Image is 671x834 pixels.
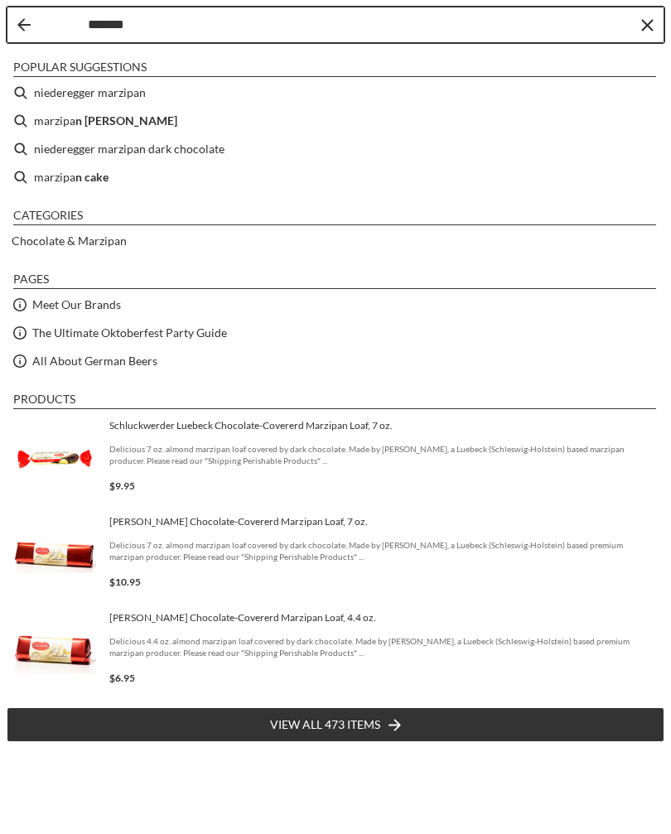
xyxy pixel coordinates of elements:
[17,18,31,31] button: Back
[109,576,141,588] span: $10.95
[7,107,664,135] li: marzipan niederegger
[7,227,664,255] li: Chocolate & Marzipan
[7,163,664,191] li: marzipan cake
[109,515,658,528] span: [PERSON_NAME] Chocolate-Covererd Marzipan Loaf, 7 oz.
[7,79,664,107] li: niederegger marzipan
[12,231,127,250] a: Chocolate & Marzipan
[639,17,655,33] button: Clear
[13,392,656,409] li: Products
[13,610,658,692] a: Carstens Marzipan Bar 4.4 oz[PERSON_NAME] Chocolate-Covererd Marzipan Loaf, 4.4 oz.Delicious 4.4 ...
[109,419,658,432] span: Schluckwerder Luebeck Chocolate-Covererd Marzipan Loaf, 7 oz.
[13,60,656,77] li: Popular suggestions
[75,111,177,130] b: n [PERSON_NAME]
[7,507,664,603] li: Carstens Luebeck Chocolate-Covererd Marzipan Loaf, 7 oz.
[109,480,135,492] span: $9.95
[109,443,658,466] span: Delicious 7 oz. almond marzipan loaf covered by dark chocolate. Made by [PERSON_NAME], a Luebeck ...
[7,347,664,375] li: All About German Beers
[7,319,664,347] li: The Ultimate Oktoberfest Party Guide
[13,513,96,596] img: Carstens Marzipan Bar 7 oz
[7,603,664,699] li: Carstens Luebeck Chocolate-Covererd Marzipan Loaf, 4.4 oz.
[13,208,656,225] li: Categories
[32,323,227,342] a: The Ultimate Oktoberfest Party Guide
[7,707,664,742] li: View all 473 items
[13,610,96,692] img: Carstens Marzipan Bar 4.4 oz
[13,417,658,500] a: Schluckwerder 7 oz. chocolate marzipan loafSchluckwerder Luebeck Chocolate-Covererd Marzipan Loaf...
[75,167,109,186] b: n cake
[32,351,157,370] a: All About German Beers
[109,672,135,684] span: $6.95
[270,716,380,734] span: View all 473 items
[7,135,664,163] li: niederegger marzipan dark chocolate
[32,295,121,314] a: Meet Our Brands
[13,513,658,596] a: Carstens Marzipan Bar 7 oz[PERSON_NAME] Chocolate-Covererd Marzipan Loaf, 7 oz.Delicious 7 oz. al...
[7,291,664,319] li: Meet Our Brands
[13,417,96,500] img: Schluckwerder 7 oz. chocolate marzipan loaf
[109,635,658,658] span: Delicious 4.4 oz. almond marzipan loaf covered by dark chocolate. Made by [PERSON_NAME], a Luebec...
[109,539,658,562] span: Delicious 7 oz. almond marzipan loaf covered by dark chocolate. Made by [PERSON_NAME], a Luebeck ...
[109,611,658,624] span: [PERSON_NAME] Chocolate-Covererd Marzipan Loaf, 4.4 oz.
[13,272,656,289] li: Pages
[7,411,664,507] li: Schluckwerder Luebeck Chocolate-Covererd Marzipan Loaf, 7 oz.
